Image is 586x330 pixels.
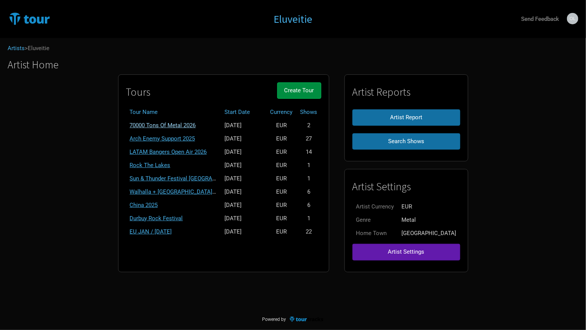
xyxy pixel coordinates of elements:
td: Artist Currency [352,200,398,213]
strong: Send Feedback [521,16,559,22]
a: LATAM Bangers Open Air 2026 [130,148,207,155]
td: 22 [297,225,321,238]
td: [DATE] [221,159,267,172]
h1: Eluveitie [274,12,313,26]
td: Metal [398,213,460,227]
a: Artist Settings [352,240,460,264]
img: TourTracks [8,11,90,26]
span: > Eluveitie [25,46,49,51]
h1: Artist Home [8,59,586,71]
td: EUR [267,212,297,225]
th: Start Date [221,106,267,119]
td: EUR [267,145,297,159]
td: 6 [297,185,321,199]
span: Powered by [262,317,286,322]
td: [DATE] [221,185,267,199]
button: Artist Report [352,109,460,126]
a: Create Tour [277,82,321,106]
td: [DATE] [221,199,267,212]
span: Search Shows [388,138,424,145]
td: Genre [352,213,398,227]
td: [DATE] [221,132,267,145]
h1: Artist Settings [352,181,460,193]
td: 14 [297,145,321,159]
td: [DATE] [221,225,267,238]
td: [DATE] [221,119,267,132]
a: Eluveitie [274,13,313,25]
th: Shows [297,106,321,119]
button: Create Tour [277,82,321,99]
img: TourTracks [289,316,324,322]
a: Durbuy Rock Festival [130,215,183,222]
a: EU JAN / [DATE] [130,228,172,235]
button: Artist Settings [352,244,460,260]
td: [DATE] [221,212,267,225]
td: [DATE] [221,145,267,159]
td: EUR [267,199,297,212]
td: [DATE] [221,172,267,185]
th: Currency [267,106,297,119]
td: 1 [297,212,321,225]
td: EUR [267,172,297,185]
img: Jan-Ole [567,13,578,24]
th: Tour Name [126,106,221,119]
a: Artist Report [352,106,460,129]
td: EUR [398,200,460,213]
a: Artists [8,45,25,52]
td: EUR [267,159,297,172]
td: 6 [297,199,321,212]
a: Arch Enemy Support 2025 [130,135,195,142]
h1: Tours [126,86,151,98]
td: 27 [297,132,321,145]
a: Walhalla + [GEOGRAPHIC_DATA] + [GEOGRAPHIC_DATA] 2025 [130,188,287,195]
a: Sun & Thunder Festival [GEOGRAPHIC_DATA] 2025 [130,175,257,182]
td: EUR [267,185,297,199]
td: 2 [297,119,321,132]
span: Artist Settings [388,248,425,255]
td: EUR [267,132,297,145]
a: China 2025 [130,202,158,208]
a: Search Shows [352,129,460,153]
td: EUR [267,119,297,132]
td: Home Town [352,227,398,240]
a: 70000 Tons Of Metal 2026 [130,122,196,129]
button: Search Shows [352,133,460,150]
td: 1 [297,159,321,172]
td: EUR [267,225,297,238]
td: 1 [297,172,321,185]
h1: Artist Reports [352,86,460,98]
span: Create Tour [284,87,314,94]
span: Artist Report [390,114,422,121]
a: Rock The Lakes [130,162,171,169]
td: [GEOGRAPHIC_DATA] [398,227,460,240]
